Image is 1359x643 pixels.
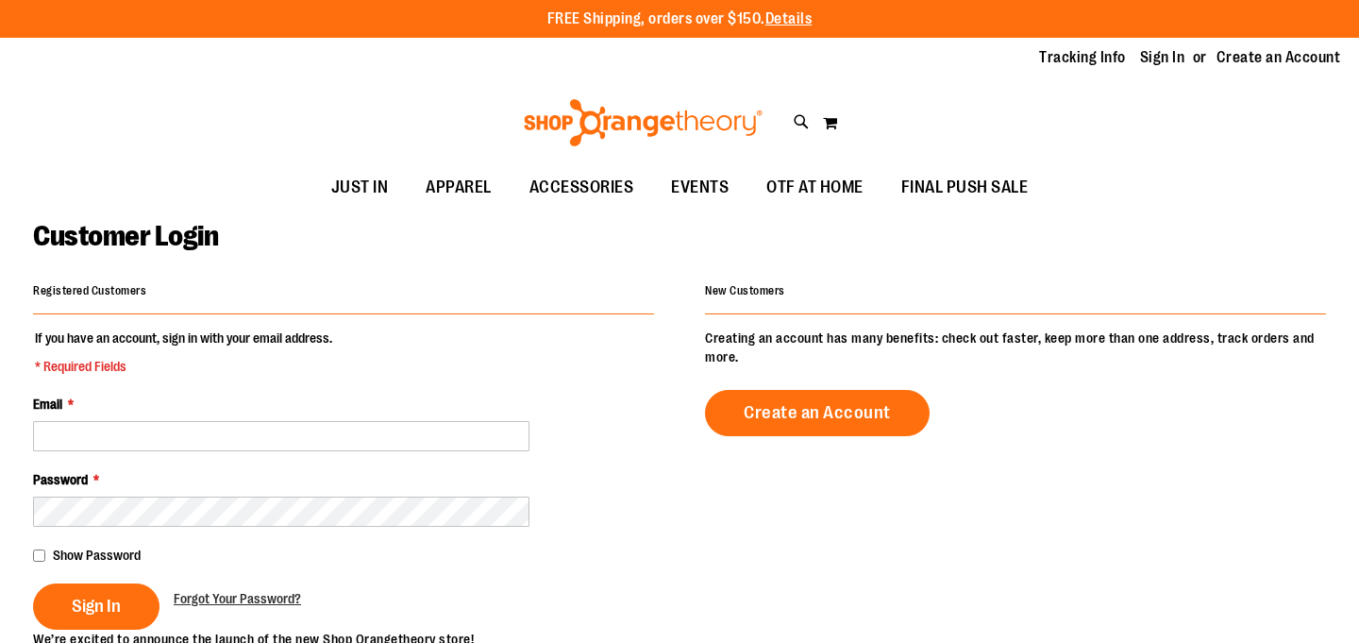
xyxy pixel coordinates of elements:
[521,99,765,146] img: Shop Orangetheory
[33,472,88,487] span: Password
[1216,47,1341,68] a: Create an Account
[882,166,1048,210] a: FINAL PUSH SALE
[33,397,62,412] span: Email
[1140,47,1185,68] a: Sign In
[511,166,653,210] a: ACCESSORIES
[174,589,301,608] a: Forgot Your Password?
[705,284,785,297] strong: New Customers
[1039,47,1126,68] a: Tracking Info
[331,166,389,209] span: JUST IN
[705,329,1326,366] p: Creating an account has many benefits: check out faster, keep more than one address, track orders...
[705,390,930,436] a: Create an Account
[765,10,813,27] a: Details
[35,357,332,376] span: * Required Fields
[547,8,813,30] p: FREE Shipping, orders over $150.
[671,166,729,209] span: EVENTS
[652,166,747,210] a: EVENTS
[766,166,864,209] span: OTF AT HOME
[747,166,882,210] a: OTF AT HOME
[33,329,334,376] legend: If you have an account, sign in with your email address.
[426,166,492,209] span: APPAREL
[53,548,141,563] span: Show Password
[33,584,159,630] button: Sign In
[33,284,146,297] strong: Registered Customers
[901,166,1029,209] span: FINAL PUSH SALE
[174,591,301,606] span: Forgot Your Password?
[312,166,408,210] a: JUST IN
[744,402,891,423] span: Create an Account
[33,220,218,252] span: Customer Login
[529,166,634,209] span: ACCESSORIES
[407,166,511,210] a: APPAREL
[72,596,121,617] span: Sign In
